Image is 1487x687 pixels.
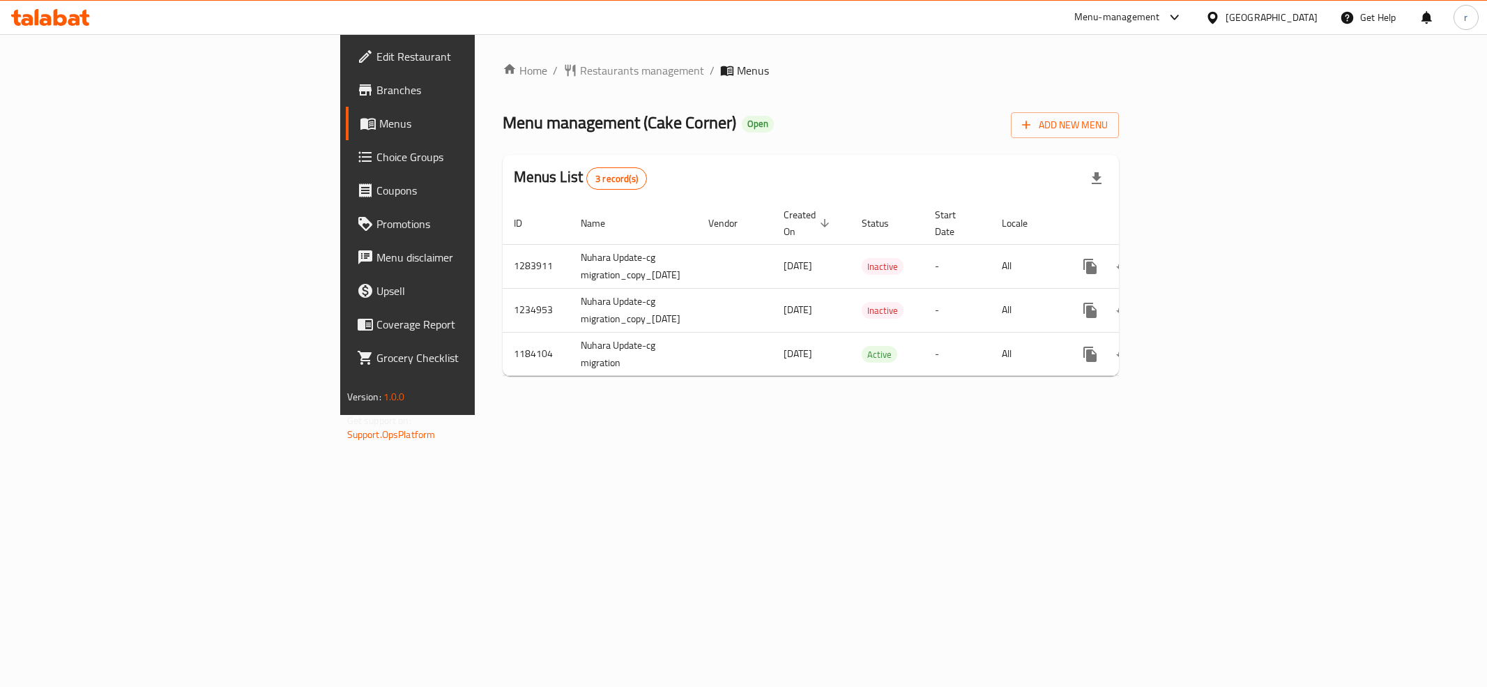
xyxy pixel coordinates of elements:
[862,302,903,319] div: Inactive
[563,62,704,79] a: Restaurants management
[924,332,991,376] td: -
[991,332,1062,376] td: All
[1226,10,1318,25] div: [GEOGRAPHIC_DATA]
[710,62,715,79] li: /
[346,274,588,308] a: Upsell
[347,388,381,406] span: Version:
[924,288,991,332] td: -
[570,332,697,376] td: Nuhara Update-cg migration
[346,207,588,241] a: Promotions
[376,282,577,299] span: Upsell
[1464,10,1467,25] span: r
[346,341,588,375] a: Grocery Checklist
[587,172,646,186] span: 3 record(s)
[514,167,647,190] h2: Menus List
[503,202,1219,377] table: enhanced table
[1022,116,1108,134] span: Add New Menu
[346,107,588,140] a: Menus
[742,118,774,130] span: Open
[1080,162,1113,195] div: Export file
[376,48,577,65] span: Edit Restaurant
[742,116,774,133] div: Open
[514,215,540,232] span: ID
[862,303,903,319] span: Inactive
[1107,338,1141,371] button: Change Status
[346,241,588,274] a: Menu disclaimer
[991,288,1062,332] td: All
[376,149,577,165] span: Choice Groups
[346,140,588,174] a: Choice Groups
[862,258,903,275] div: Inactive
[346,308,588,341] a: Coverage Report
[347,425,436,444] a: Support.OpsPlatform
[1107,294,1141,327] button: Change Status
[1074,9,1160,26] div: Menu-management
[586,167,647,190] div: Total records count
[1074,250,1107,283] button: more
[708,215,756,232] span: Vendor
[346,40,588,73] a: Edit Restaurant
[1074,294,1107,327] button: more
[862,346,897,363] div: Active
[580,62,704,79] span: Restaurants management
[503,62,1120,79] nav: breadcrumb
[376,316,577,333] span: Coverage Report
[1011,112,1119,138] button: Add New Menu
[346,174,588,207] a: Coupons
[737,62,769,79] span: Menus
[924,244,991,288] td: -
[570,244,697,288] td: Nuhara Update-cg migration_copy_[DATE]
[570,288,697,332] td: Nuhara Update-cg migration_copy_[DATE]
[784,301,812,319] span: [DATE]
[1074,338,1107,371] button: more
[784,257,812,275] span: [DATE]
[503,107,736,138] span: Menu management ( Cake Corner )
[784,206,834,240] span: Created On
[1002,215,1046,232] span: Locale
[376,182,577,199] span: Coupons
[376,249,577,266] span: Menu disclaimer
[379,115,577,132] span: Menus
[347,412,411,430] span: Get support on:
[862,215,907,232] span: Status
[376,82,577,98] span: Branches
[1107,250,1141,283] button: Change Status
[346,73,588,107] a: Branches
[784,345,812,363] span: [DATE]
[862,259,903,275] span: Inactive
[862,347,897,363] span: Active
[1062,202,1219,245] th: Actions
[935,206,974,240] span: Start Date
[581,215,623,232] span: Name
[376,216,577,232] span: Promotions
[376,349,577,366] span: Grocery Checklist
[383,388,405,406] span: 1.0.0
[991,244,1062,288] td: All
